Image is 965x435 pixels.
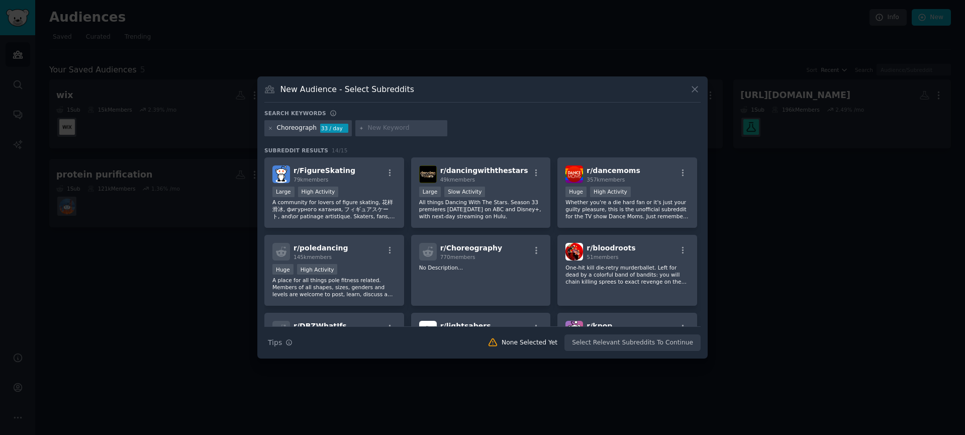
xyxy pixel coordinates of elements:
[298,187,339,197] div: High Activity
[587,244,635,252] span: r/ bloodroots
[419,321,437,338] img: lightsabers
[565,243,583,260] img: bloodroots
[565,321,583,338] img: kpop
[440,254,475,260] span: 770 members
[565,187,587,197] div: Huge
[587,177,625,183] span: 357k members
[272,277,396,298] p: A place for all things pole fitness related. Members of all shapes, sizes, genders and levels are...
[272,264,294,275] div: Huge
[264,110,326,117] h3: Search keywords
[440,322,491,330] span: r/ lightsabers
[272,199,396,220] p: A community for lovers of figure skating, 花样滑冰, фигурного катания, フィギュアスケート, and\or patinage art...
[565,199,689,220] p: Whether you're a die hard fan or it's just your guilty pleasure, this is the unofficial subreddit...
[272,165,290,183] img: FigureSkating
[272,187,295,197] div: Large
[419,187,441,197] div: Large
[502,338,557,347] div: None Selected Yet
[280,84,414,95] h3: New Audience - Select Subreddits
[297,264,338,275] div: High Activity
[419,165,437,183] img: dancingwiththestars
[332,147,348,153] span: 14 / 15
[268,337,282,348] span: Tips
[565,264,689,285] p: One-hit kill die-retry murderballet. Left for dead by a colorful band of bandits: you will chain ...
[587,322,612,330] span: r/ kpop
[264,147,328,154] span: Subreddit Results
[320,124,348,133] div: 33 / day
[440,177,475,183] span: 49k members
[419,264,543,271] p: No Description...
[367,124,444,133] input: New Keyword
[264,334,296,352] button: Tips
[294,322,347,330] span: r/ DBZWhatIfs
[294,177,328,183] span: 79k members
[587,254,618,260] span: 51 members
[294,254,332,260] span: 145k members
[419,199,543,220] p: All things Dancing With The Stars. Season 33 premieres [DATE][DATE] on ABC and Disney+, with next...
[440,166,528,175] span: r/ dancingwiththestars
[294,244,348,252] span: r/ poledancing
[440,244,502,252] span: r/ Choreography
[590,187,631,197] div: High Activity
[444,187,485,197] div: Slow Activity
[565,165,583,183] img: dancemoms
[587,166,640,175] span: r/ dancemoms
[294,166,355,175] span: r/ FigureSkating
[277,124,317,133] div: Choreograph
